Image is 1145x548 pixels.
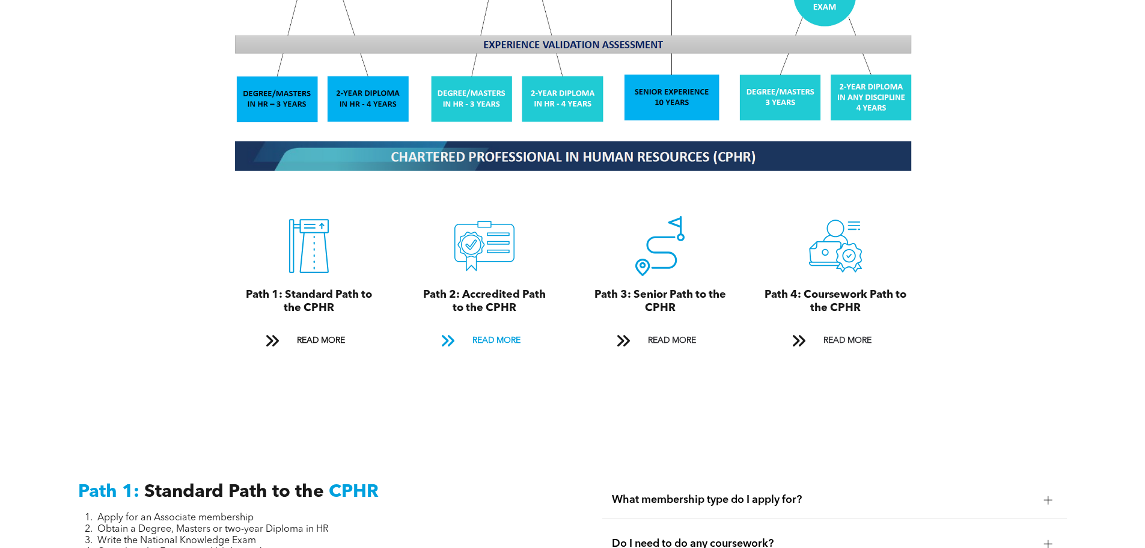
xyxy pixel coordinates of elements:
[97,536,256,546] span: Write the National Knowledge Exam
[97,513,254,523] span: Apply for an Associate membership
[144,483,324,501] span: Standard Path to the
[468,330,525,352] span: READ MORE
[644,330,700,352] span: READ MORE
[784,330,887,352] a: READ MORE
[329,483,379,501] span: CPHR
[594,289,726,313] span: Path 3: Senior Path to the CPHR
[819,330,876,352] span: READ MORE
[433,330,536,352] a: READ MORE
[612,493,1034,506] span: What membership type do I apply for?
[257,330,361,352] a: READ MORE
[423,289,546,313] span: Path 2: Accredited Path to the CPHR
[765,289,906,313] span: Path 4: Coursework Path to the CPHR
[608,330,712,352] a: READ MORE
[78,483,139,501] span: Path 1:
[97,525,329,534] span: Obtain a Degree, Masters or two-year Diploma in HR
[293,330,349,352] span: READ MORE
[246,289,372,313] span: Path 1: Standard Path to the CPHR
